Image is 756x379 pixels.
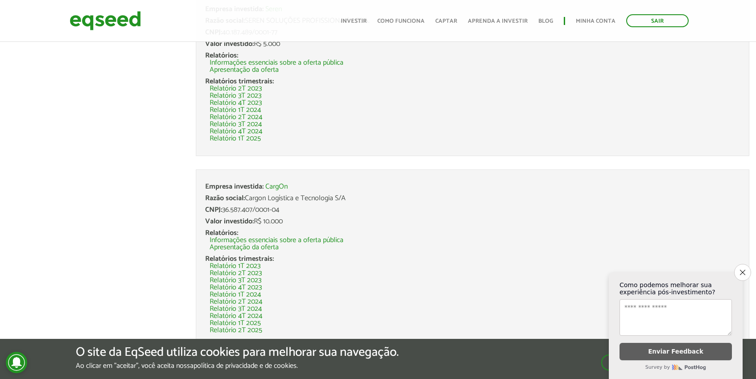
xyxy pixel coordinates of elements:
a: Relatório 2T 2023 [210,85,262,92]
a: Relatório 4T 2024 [210,128,262,135]
span: Valor investido: [205,215,254,227]
a: Aprenda a investir [468,18,528,24]
a: Relatório 2T 2025 [210,327,262,334]
a: Relatório 3T 2023 [210,277,261,284]
p: Ao clicar em "aceitar", você aceita nossa . [76,362,399,370]
a: Relatório 4T 2023 [210,284,262,291]
div: Cargon Logística e Tecnologia S/A [205,195,740,202]
a: CargOn [265,183,288,190]
a: Relatório 1T 2024 [210,291,261,298]
a: Relatório 2T 2024 [210,298,262,305]
span: Relatórios: [205,227,238,239]
span: CNPJ: [205,204,222,216]
a: Blog [538,18,553,24]
span: Relatórios trimestrais: [205,253,274,265]
a: Relatório 4T 2024 [210,313,262,320]
a: Relatório 3T 2024 [210,305,262,313]
a: Apresentação da oferta [210,244,279,251]
a: Investir [341,18,367,24]
a: Informações essenciais sobre a oferta pública [210,237,343,244]
a: Relatório 2T 2023 [210,270,262,277]
a: Captar [435,18,457,24]
a: Informações essenciais sobre a oferta pública [210,59,343,66]
a: Relatório 3T 2023 [210,92,261,99]
span: Empresa investida: [205,181,264,193]
a: Apresentação da oferta [210,66,279,74]
span: Relatórios: [205,49,238,62]
div: R$ 10.000 [205,218,740,225]
a: Relatório 3T 2024 [210,121,262,128]
a: Minha conta [576,18,616,24]
a: Como funciona [377,18,425,24]
a: Relatório 1T 2025 [210,135,261,142]
a: Relatório 4T 2023 [210,99,262,107]
a: Relatório 2T 2024 [210,114,262,121]
a: política de privacidade e de cookies [194,363,297,370]
h5: O site da EqSeed utiliza cookies para melhorar sua navegação. [76,346,399,359]
span: Relatórios trimestrais: [205,75,274,87]
button: Aceitar [601,354,681,371]
a: Relatório 1T 2025 [210,320,261,327]
a: Sair [626,14,689,27]
div: R$ 5.000 [205,41,740,48]
span: Razão social: [205,192,245,204]
a: Relatório 1T 2024 [210,107,261,114]
img: EqSeed [70,9,141,33]
span: Valor investido: [205,38,254,50]
a: Relatório 1T 2023 [210,263,260,270]
div: 36.587.407/0001-04 [205,206,740,214]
